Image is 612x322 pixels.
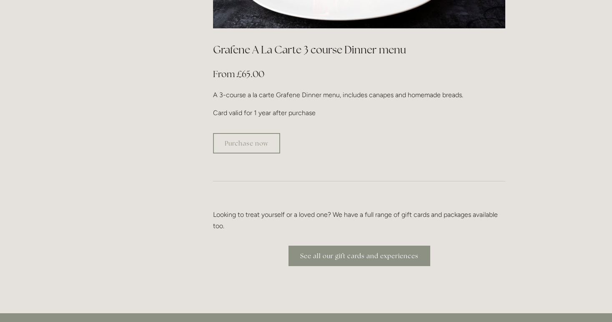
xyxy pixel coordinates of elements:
h3: From £65.00 [213,66,505,83]
a: Purchase now [213,133,280,153]
a: See all our gift cards and experiences [288,246,430,266]
h2: Grafene A La Carte 3 course Dinner menu [213,43,505,57]
p: A 3-course a la carte Grafene Dinner menu, includes canapes and homemade breads. [213,89,505,101]
p: Card valid for 1 year after purchase [213,107,505,118]
p: Looking to treat yourself or a loved one? We have a full range of gift cards and packages availab... [213,209,505,231]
